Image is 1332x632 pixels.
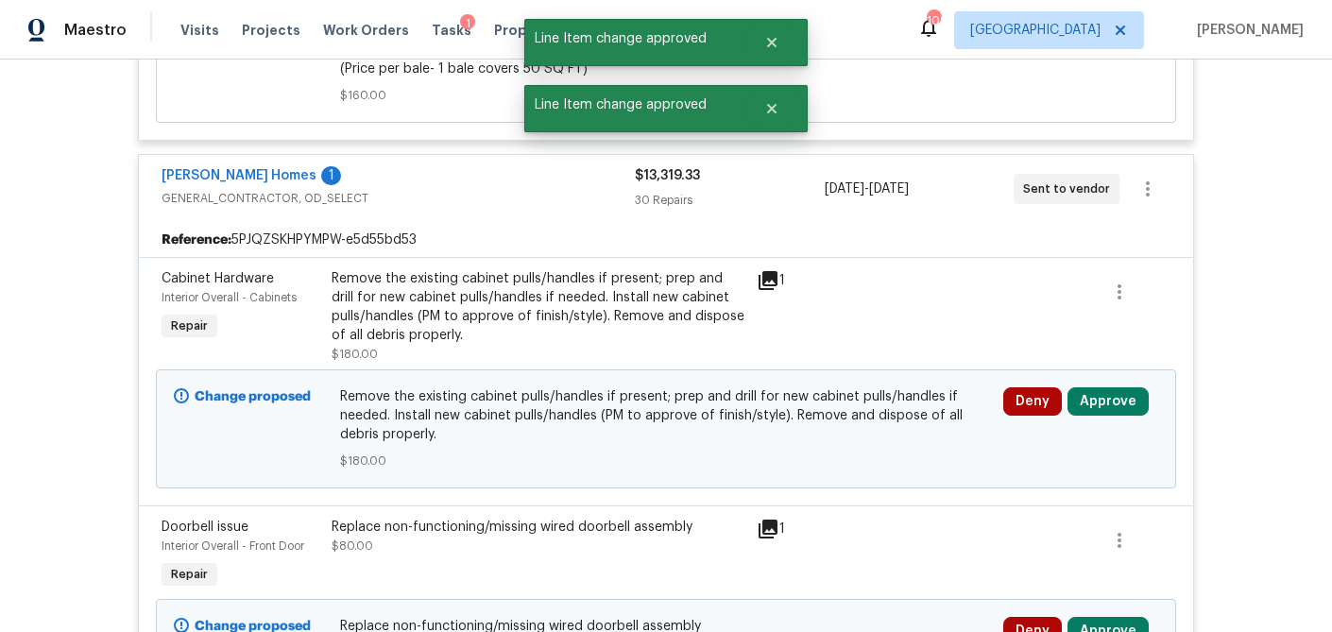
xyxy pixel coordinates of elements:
span: Line Item change approved [524,85,741,125]
span: - [825,179,909,198]
span: [PERSON_NAME] [1189,21,1304,40]
div: 5PJQZSKHPYMPW-e5d55bd53 [139,223,1193,257]
div: 109 [927,11,940,30]
span: [DATE] [825,182,864,196]
span: $160.00 [340,86,993,105]
span: GENERAL_CONTRACTOR, OD_SELECT [162,189,635,208]
span: Repair [163,565,215,584]
span: Sent to vendor [1023,179,1118,198]
a: [PERSON_NAME] Homes [162,169,316,182]
div: 1 [460,14,475,33]
button: Approve [1067,387,1149,416]
div: 1 [757,518,830,540]
b: Reference: [162,231,231,249]
div: Replace non-functioning/missing wired doorbell assembly [332,518,745,537]
span: Properties [494,21,568,40]
div: Remove the existing cabinet pulls/handles if present; prep and drill for new cabinet pulls/handle... [332,269,745,345]
button: Deny [1003,387,1062,416]
span: Interior Overall - Cabinets [162,292,297,303]
span: $13,319.33 [635,169,700,182]
span: Remove/spray weeds from bed, add new pine straw to designated flower beds, and spread evenly. (Pr... [340,41,993,78]
div: 1 [321,166,341,185]
span: Tasks [432,24,471,37]
span: Remove the existing cabinet pulls/handles if present; prep and drill for new cabinet pulls/handle... [340,387,993,444]
span: Visits [180,21,219,40]
button: Close [741,24,803,61]
span: Doorbell issue [162,521,248,534]
span: Repair [163,316,215,335]
span: Maestro [64,21,127,40]
button: Close [741,90,803,128]
span: Line Item change approved [524,19,741,59]
span: Projects [242,21,300,40]
b: Change proposed [195,390,311,403]
span: [GEOGRAPHIC_DATA] [970,21,1101,40]
span: $180.00 [340,452,993,470]
span: Work Orders [323,21,409,40]
span: Cabinet Hardware [162,272,274,285]
div: 30 Repairs [635,191,824,210]
div: 1 [757,269,830,292]
span: $80.00 [332,540,373,552]
span: $180.00 [332,349,378,360]
span: Interior Overall - Front Door [162,540,304,552]
span: [DATE] [869,182,909,196]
